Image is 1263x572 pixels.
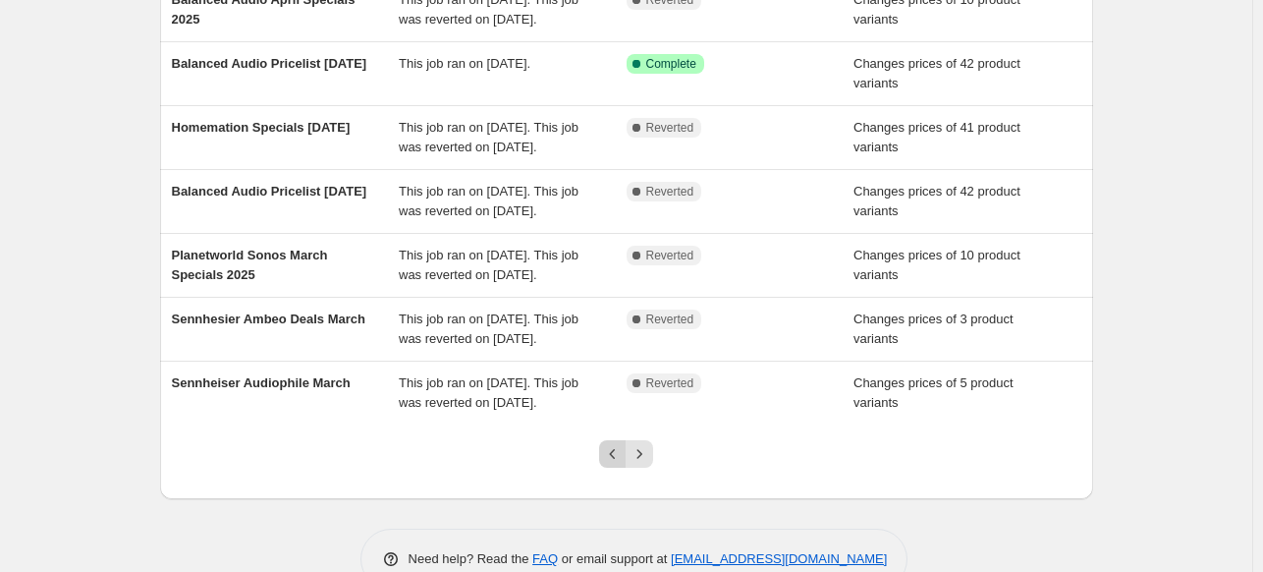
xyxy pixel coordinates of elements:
[646,120,694,136] span: Reverted
[646,312,694,327] span: Reverted
[399,120,578,154] span: This job ran on [DATE]. This job was reverted on [DATE].
[646,184,694,200] span: Reverted
[558,551,671,566] span: or email support at
[853,120,1020,154] span: Changes prices of 41 product variants
[399,248,578,282] span: This job ran on [DATE]. This job was reverted on [DATE].
[409,551,533,566] span: Need help? Read the
[172,120,351,135] span: Homemation Specials [DATE]
[646,375,694,391] span: Reverted
[853,248,1020,282] span: Changes prices of 10 product variants
[172,312,365,326] span: Sennhesier Ambeo Deals March
[599,440,653,468] nav: Pagination
[399,312,578,346] span: This job ran on [DATE]. This job was reverted on [DATE].
[399,56,530,71] span: This job ran on [DATE].
[646,56,696,72] span: Complete
[532,551,558,566] a: FAQ
[626,440,653,468] button: Next
[399,184,578,218] span: This job ran on [DATE]. This job was reverted on [DATE].
[172,184,367,199] span: Balanced Audio Pricelist [DATE]
[853,184,1020,218] span: Changes prices of 42 product variants
[172,375,351,390] span: Sennheiser Audiophile March
[399,375,578,410] span: This job ran on [DATE]. This job was reverted on [DATE].
[853,56,1020,90] span: Changes prices of 42 product variants
[853,375,1014,410] span: Changes prices of 5 product variants
[646,248,694,263] span: Reverted
[853,312,1014,346] span: Changes prices of 3 product variants
[599,440,627,468] button: Previous
[172,248,328,282] span: Planetworld Sonos March Specials 2025
[172,56,367,71] span: Balanced Audio Pricelist [DATE]
[671,551,887,566] a: [EMAIL_ADDRESS][DOMAIN_NAME]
